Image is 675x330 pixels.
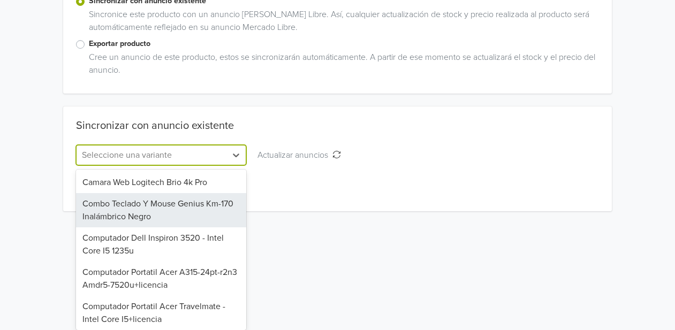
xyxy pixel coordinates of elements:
div: Camara Web Logitech Brio 4k Pro [76,172,246,193]
div: Computador Dell Inspiron 3520 - Intel Core I5 1235u [76,227,246,262]
div: Combo Teclado Y Mouse Genius Km-170 Inalámbrico Negro [76,193,246,227]
label: Exportar producto [89,38,600,50]
div: Computador Portatil Acer A315-24pt-r2n3 Amdr5-7520u+licencia [76,262,246,296]
div: Cree un anuncio de este producto, estos se sincronizarán automáticamente. A partir de ese momento... [85,51,600,81]
div: Sincronizar con anuncio existente [76,119,234,132]
span: Actualizar anuncios [257,150,332,160]
div: Sincronice este producto con un anuncio [PERSON_NAME] Libre. Así, cualquier actualización de stoc... [85,8,600,38]
button: Actualizar anuncios [251,145,348,165]
div: Computador Portatil Acer Travelmate - Intel Core I5+licencia [76,296,246,330]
